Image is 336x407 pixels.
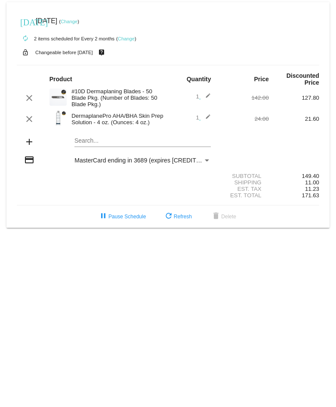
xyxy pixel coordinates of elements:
[49,110,67,127] img: Cart-Images-24.png
[200,93,211,103] mat-icon: edit
[59,19,79,24] small: ( )
[20,47,31,58] mat-icon: lock_open
[211,211,221,222] mat-icon: delete
[305,179,319,186] span: 11.00
[196,93,211,100] span: 1
[204,209,243,224] button: Delete
[74,138,211,144] input: Search...
[219,179,269,186] div: Shipping
[163,211,174,222] mat-icon: refresh
[49,89,67,106] img: dermaplanepro-10d-dermaplaning-blade-close-up.png
[67,113,168,125] div: DermaplanePro AHA/BHA Skin Prep Solution - 4 oz. (Ounces: 4 oz.)
[302,192,319,199] span: 171.63
[118,36,135,41] a: Change
[219,173,269,179] div: Subtotal
[287,72,319,86] strong: Discounted Price
[254,76,269,83] strong: Price
[24,93,34,103] mat-icon: clear
[269,173,319,179] div: 149.40
[91,209,153,224] button: Pause Schedule
[305,186,319,192] span: 11.23
[219,95,269,101] div: 142.00
[35,50,93,55] small: Changeable before [DATE]
[163,214,192,220] span: Refresh
[196,114,211,121] span: 1
[269,116,319,122] div: 21.60
[74,157,211,164] mat-select: Payment Method
[269,95,319,101] div: 127.80
[219,116,269,122] div: 24.00
[98,211,108,222] mat-icon: pause
[98,214,146,220] span: Pause Schedule
[96,47,107,58] mat-icon: live_help
[74,157,239,164] span: MasterCard ending in 3689 (expires [CREDIT_CARD_DATA])
[219,192,269,199] div: Est. Total
[157,209,199,224] button: Refresh
[24,114,34,124] mat-icon: clear
[24,155,34,165] mat-icon: credit_card
[200,114,211,124] mat-icon: edit
[24,137,34,147] mat-icon: add
[20,34,31,44] mat-icon: autorenew
[67,88,168,107] div: #10D Dermaplaning Blades - 50 Blade Pkg. (Number of Blades: 50 Blade Pkg.)
[20,16,31,27] mat-icon: [DATE]
[49,76,72,83] strong: Product
[219,186,269,192] div: Est. Tax
[187,76,211,83] strong: Quantity
[116,36,136,41] small: ( )
[61,19,77,24] a: Change
[211,214,236,220] span: Delete
[17,36,114,41] small: 2 items scheduled for Every 2 months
